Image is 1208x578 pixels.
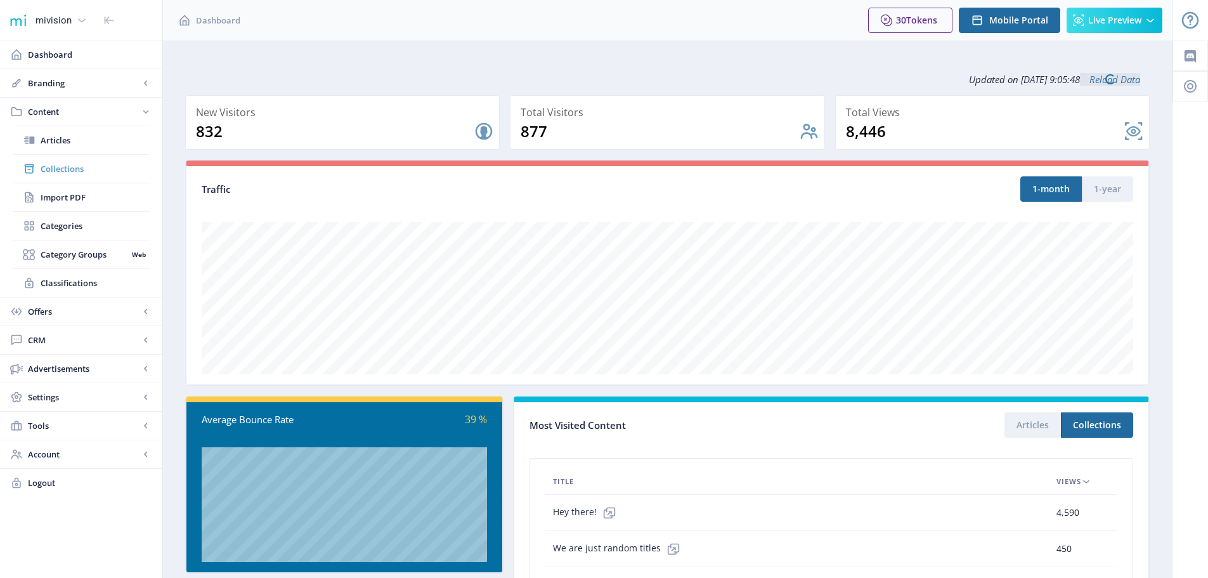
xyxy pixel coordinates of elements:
span: Account [28,448,140,461]
span: Offers [28,305,140,318]
span: Logout [28,476,152,489]
span: CRM [28,334,140,346]
button: Mobile Portal [959,8,1060,33]
span: Articles [41,134,150,147]
span: Collections [41,162,150,175]
span: Dashboard [28,48,152,61]
span: Views [1056,474,1081,489]
div: New Visitors [196,103,494,121]
div: Total Visitors [521,103,819,121]
span: Tools [28,419,140,432]
nb-badge: Web [127,248,150,261]
div: Total Views [846,103,1144,121]
span: Content [28,105,140,118]
span: 4,590 [1056,505,1079,520]
span: Advertisements [28,362,140,375]
a: Category GroupsWeb [13,240,150,268]
a: Articles [13,126,150,154]
span: Classifications [41,277,150,289]
span: Import PDF [41,191,150,204]
span: Hey there! [553,500,622,525]
a: Collections [13,155,150,183]
img: 1f20cf2a-1a19-485c-ac21-848c7d04f45b.png [8,10,28,30]
span: Dashboard [196,14,240,27]
button: Collections [1061,412,1133,438]
span: Title [553,474,574,489]
div: 8,446 [846,121,1124,141]
button: 30Tokens [868,8,952,33]
div: mivision [36,6,72,34]
div: Average Bounce Rate [202,412,344,427]
span: Settings [28,391,140,404]
div: 877 [521,121,798,141]
span: 450 [1056,541,1072,556]
a: Import PDF [13,183,150,211]
span: Live Preview [1088,15,1141,25]
span: We are just random titles [553,536,686,562]
button: Articles [1004,412,1061,438]
a: Reload Data [1080,73,1140,86]
a: Categories [13,212,150,240]
span: Mobile Portal [989,15,1048,25]
span: Tokens [906,14,937,26]
a: Classifications [13,269,150,297]
span: 39 % [465,412,487,426]
div: Updated on [DATE] 9:05:48 [185,63,1150,95]
button: 1-year [1082,176,1133,202]
button: Live Preview [1067,8,1162,33]
span: Categories [41,220,150,232]
div: Most Visited Content [529,416,831,435]
button: 1-month [1020,176,1082,202]
span: Branding [28,77,140,89]
div: Traffic [202,182,668,197]
span: Category Groups [41,248,127,261]
div: 832 [196,121,474,141]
